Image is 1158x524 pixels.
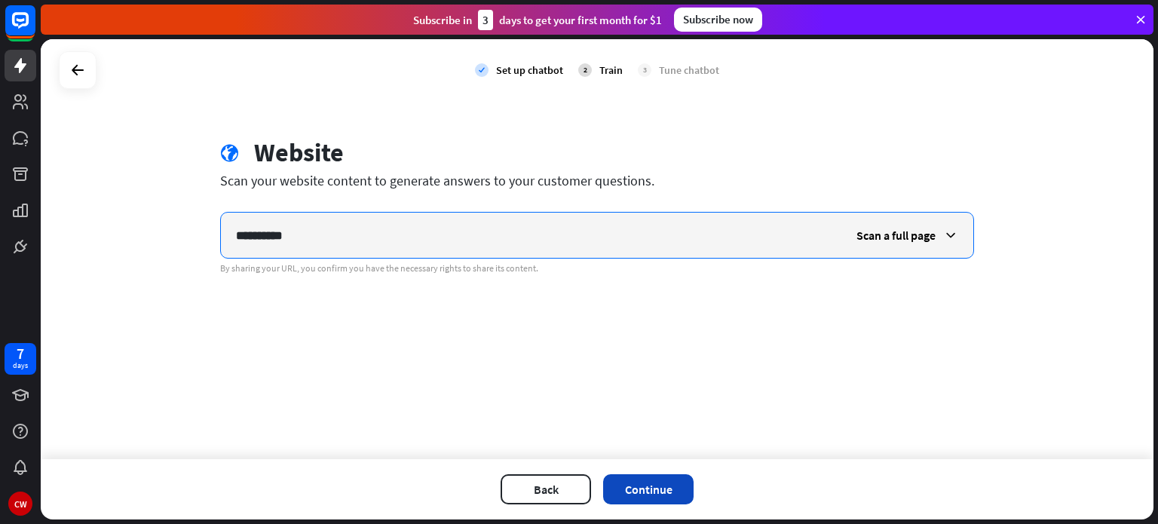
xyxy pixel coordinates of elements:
[220,144,239,163] i: globe
[12,6,57,51] button: Open LiveChat chat widget
[578,63,592,77] div: 2
[638,63,651,77] div: 3
[17,347,24,360] div: 7
[13,360,28,371] div: days
[659,63,719,77] div: Tune chatbot
[413,10,662,30] div: Subscribe in days to get your first month for $1
[496,63,563,77] div: Set up chatbot
[674,8,762,32] div: Subscribe now
[8,492,32,516] div: CW
[603,474,694,504] button: Continue
[856,228,936,243] span: Scan a full page
[220,262,974,274] div: By sharing your URL, you confirm you have the necessary rights to share its content.
[220,172,974,189] div: Scan your website content to generate answers to your customer questions.
[5,343,36,375] a: 7 days
[501,474,591,504] button: Back
[599,63,623,77] div: Train
[254,137,344,168] div: Website
[478,10,493,30] div: 3
[475,63,489,77] i: check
